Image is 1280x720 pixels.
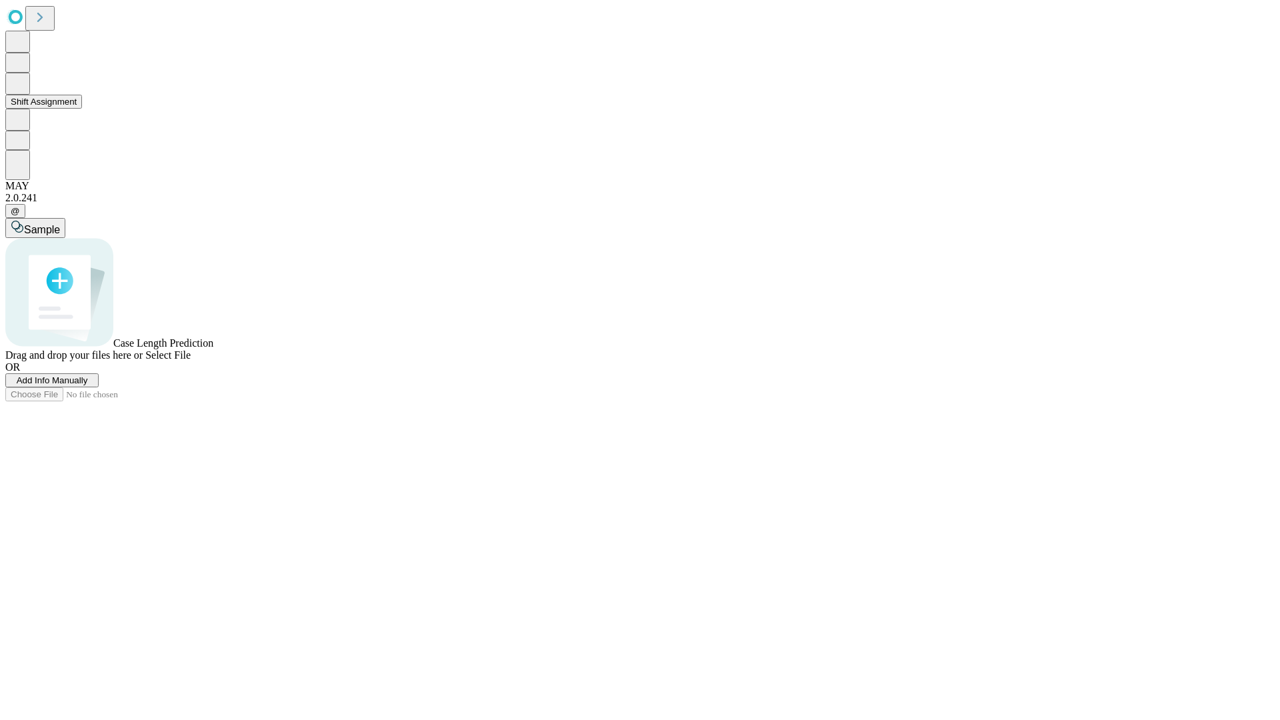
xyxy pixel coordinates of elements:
[5,192,1275,204] div: 2.0.241
[5,95,82,109] button: Shift Assignment
[5,180,1275,192] div: MAY
[17,375,88,385] span: Add Info Manually
[5,361,20,373] span: OR
[5,349,143,361] span: Drag and drop your files here or
[5,218,65,238] button: Sample
[11,206,20,216] span: @
[113,337,213,349] span: Case Length Prediction
[5,373,99,387] button: Add Info Manually
[5,204,25,218] button: @
[145,349,191,361] span: Select File
[24,224,60,235] span: Sample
